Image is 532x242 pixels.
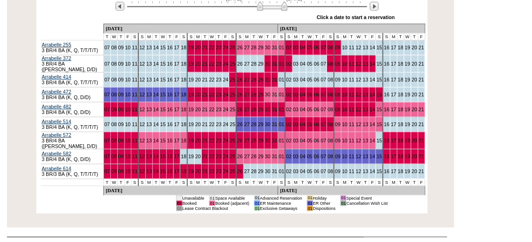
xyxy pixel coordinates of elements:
a: 21 [202,168,208,174]
a: 29 [258,107,264,112]
a: 14 [370,121,375,127]
td: W [110,33,117,40]
a: 07 [321,107,327,112]
a: 28 [251,92,257,97]
a: 25 [230,168,235,174]
a: 08 [327,61,333,67]
a: 18 [181,168,186,174]
a: 07 [104,168,110,174]
a: 01 [279,138,284,143]
a: 05 [307,107,313,112]
a: 07 [321,154,327,159]
a: 23 [216,168,222,174]
a: 21 [419,138,424,143]
a: 02 [286,121,292,127]
a: Arrabelle 414 [42,74,71,80]
td: F [124,33,131,40]
td: T [152,33,159,40]
td: W [159,33,166,40]
a: 28 [251,45,257,50]
a: 12 [356,107,361,112]
a: 28 [251,107,257,112]
a: 08 [327,107,333,112]
a: 23 [216,107,222,112]
a: 11 [349,61,355,67]
a: 04 [300,154,306,159]
a: 27 [244,107,250,112]
td: [DATE] [278,24,425,33]
td: S [138,33,145,40]
a: 15 [376,92,382,97]
a: 14 [153,168,159,174]
a: 02 [286,107,292,112]
a: 29 [258,92,264,97]
td: M [244,33,251,40]
a: 16 [167,154,173,159]
a: 20 [412,154,417,159]
a: 28 [251,154,257,159]
a: 30 [265,77,271,82]
a: 17 [174,154,180,159]
a: 07 [104,92,110,97]
a: 27 [244,121,250,127]
td: [DATE] [103,24,278,33]
a: 27 [244,154,250,159]
a: 02 [286,61,292,67]
a: 29 [258,121,264,127]
a: 19 [188,45,194,50]
a: 25 [230,45,235,50]
a: 16 [384,138,389,143]
a: 01 [279,61,284,67]
a: Arrabelle 582 [42,151,71,156]
a: 06 [314,138,320,143]
a: 02 [286,92,292,97]
a: 21 [202,138,208,143]
a: 17 [391,138,396,143]
a: Arrabelle 255 [42,42,71,47]
td: F [173,33,180,40]
a: 07 [321,92,327,97]
a: 09 [118,92,124,97]
a: 31 [272,107,278,112]
a: 30 [265,121,271,127]
a: 07 [104,154,110,159]
a: 09 [335,138,341,143]
a: 26 [237,77,243,82]
a: 12 [139,154,145,159]
a: 08 [327,138,333,143]
a: 18 [398,107,403,112]
a: 08 [327,92,333,97]
a: 16 [167,168,173,174]
a: 13 [146,168,152,174]
a: 22 [209,61,215,67]
a: 31 [272,92,278,97]
a: 09 [335,92,341,97]
a: 10 [342,92,348,97]
a: 31 [272,61,278,67]
a: 04 [300,121,306,127]
a: 12 [139,168,145,174]
a: 12 [356,61,361,67]
a: 11 [132,138,137,143]
a: 30 [265,138,271,143]
a: 17 [174,92,180,97]
a: 10 [342,121,348,127]
a: 28 [251,77,257,82]
a: 12 [356,92,361,97]
a: 30 [265,61,271,67]
a: 30 [265,154,271,159]
a: 05 [307,92,313,97]
a: 10 [125,92,131,97]
a: 09 [335,45,341,50]
a: 26 [237,92,243,97]
a: 08 [111,92,117,97]
a: 20 [412,138,417,143]
a: 15 [160,92,166,97]
a: 03 [293,138,299,143]
a: 12 [356,138,361,143]
a: 11 [349,121,355,127]
a: 05 [307,45,313,50]
a: 08 [111,154,117,159]
a: 14 [370,107,375,112]
a: 06 [314,92,320,97]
